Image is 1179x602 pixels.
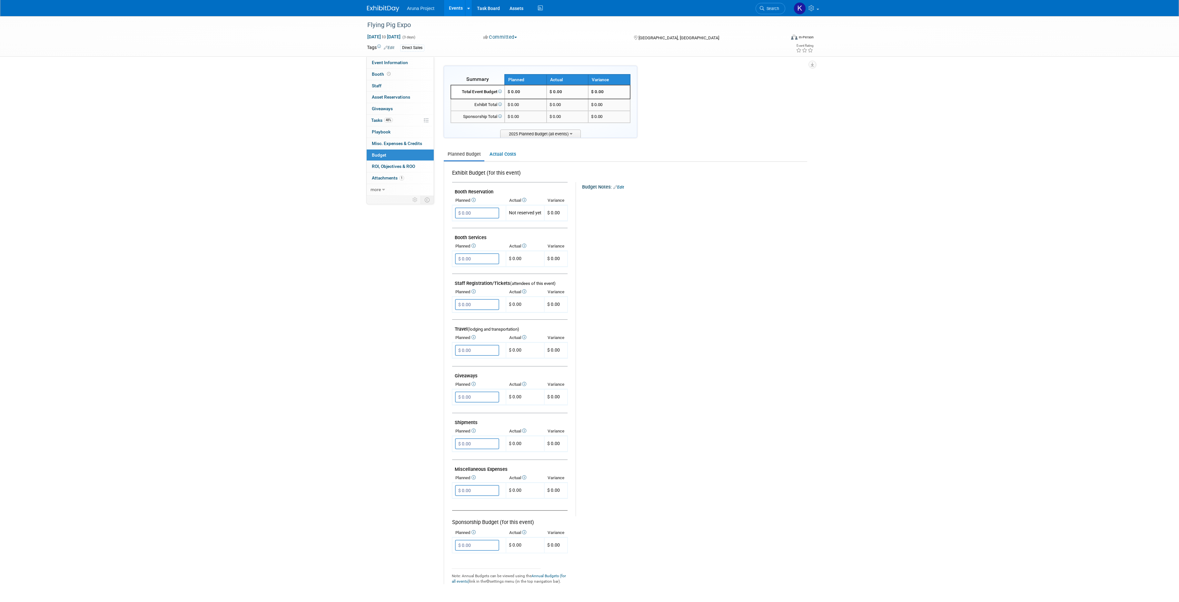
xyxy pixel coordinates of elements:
[756,3,785,14] a: Search
[454,114,502,120] div: Sponsorship Total
[547,210,560,215] span: $ 0.00
[452,228,568,242] td: Booth Services
[372,94,410,100] span: Asset Reservations
[505,74,547,85] th: Planned
[452,473,506,482] th: Planned
[371,187,381,192] span: more
[372,129,391,134] span: Playbook
[506,297,544,313] td: $ 0.00
[547,74,589,85] th: Actual
[454,89,502,95] div: Total Event Budget
[367,92,434,103] a: Asset Reservations
[452,413,568,427] td: Shipments
[486,148,520,160] a: Actual Costs
[544,528,568,537] th: Variance
[506,483,544,499] td: $ 0.00
[544,473,568,482] th: Variance
[452,274,568,288] td: Staff Registration/Tickets
[372,141,422,146] span: Misc. Expenses & Credits
[506,538,544,553] td: $ 0.00
[367,44,394,52] td: Tags
[386,72,392,76] span: Booth not reserved yet
[506,196,544,205] th: Actual
[367,69,434,80] a: Booth
[367,5,399,12] img: ExhibitDay
[372,106,393,111] span: Giveaways
[506,380,544,389] th: Actual
[367,103,434,114] a: Giveaways
[547,85,589,99] td: $ 0.00
[506,473,544,482] th: Actual
[372,72,392,77] span: Booth
[506,251,544,267] td: $ 0.00
[588,74,630,85] th: Variance
[500,130,581,138] span: 2025 Planned Budget (all events)
[452,320,568,334] td: Travel
[747,34,814,43] div: Event Format
[372,175,404,180] span: Attachments
[544,427,568,436] th: Variance
[544,196,568,205] th: Variance
[384,45,394,50] a: Edit
[764,6,779,11] span: Search
[639,35,719,40] span: [GEOGRAPHIC_DATA], [GEOGRAPHIC_DATA]
[452,366,568,380] td: Giveaways
[452,182,568,196] td: Booth Reservation
[452,565,568,570] div: _______________________________________________________
[547,302,560,307] span: $ 0.00
[384,118,393,122] span: 48%
[510,281,556,286] span: (attendees of this event)
[544,380,568,389] th: Variance
[452,510,568,526] div: Sponsorship Budget (for this event)
[367,161,434,172] a: ROI, Objectives & ROO
[454,102,502,108] div: Exhibit Total
[367,57,434,68] a: Event Information
[591,89,604,94] span: $ 0.00
[506,436,544,452] td: $ 0.00
[452,570,568,584] div: Note: Annual Budgets can be viewed using the link in the settings menu (in the top navigation bar).
[367,34,401,40] span: [DATE] [DATE]
[402,35,415,39] span: (3 days)
[452,287,506,296] th: Planned
[506,389,544,405] td: $ 0.00
[508,89,520,94] span: $ 0.00
[372,83,381,88] span: Staff
[547,347,560,353] span: $ 0.00
[367,115,434,126] a: Tasks48%
[372,152,386,158] span: Budget
[613,185,624,189] a: Edit
[367,184,434,195] a: more
[371,118,393,123] span: Tasks
[367,126,434,138] a: Playbook
[544,333,568,342] th: Variance
[400,44,424,51] div: Direct Sales
[381,34,387,39] span: to
[506,427,544,436] th: Actual
[506,528,544,537] th: Actual
[444,148,484,160] a: Planned Budget
[506,287,544,296] th: Actual
[794,2,806,15] img: Kristal Miller
[452,242,506,251] th: Planned
[481,34,520,41] button: Committed
[452,460,568,474] td: Miscellaneous Expenses
[466,76,489,82] span: Summary
[506,242,544,251] th: Actual
[791,34,798,40] img: Format-Inperson.png
[547,99,589,111] td: $ 0.00
[544,242,568,251] th: Variance
[410,196,421,204] td: Personalize Event Tab Strip
[547,394,560,399] span: $ 0.00
[452,333,506,342] th: Planned
[591,102,602,107] span: $ 0.00
[547,256,560,261] span: $ 0.00
[547,542,560,548] span: $ 0.00
[547,111,589,123] td: $ 0.00
[452,170,565,180] div: Exhibit Budget (for this event)
[367,150,434,161] a: Budget
[372,164,415,169] span: ROI, Objectives & ROO
[367,138,434,149] a: Misc. Expenses & Credits
[399,176,404,180] span: 1
[372,60,408,65] span: Event Information
[407,6,434,11] span: Aruna Project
